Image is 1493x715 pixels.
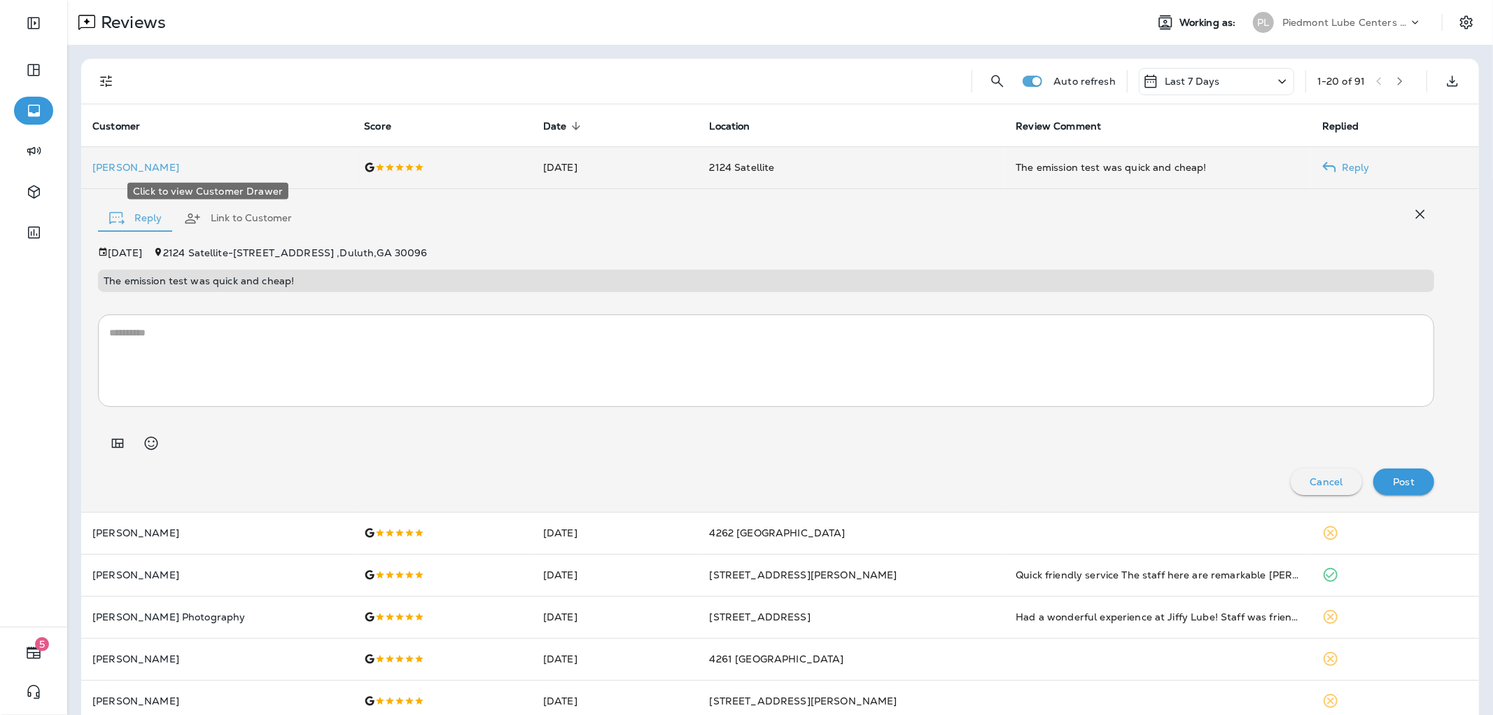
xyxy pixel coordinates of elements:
button: 5 [14,639,53,667]
td: [DATE] [532,554,699,596]
button: Search Reviews [983,67,1011,95]
div: Click to view Customer Drawer [92,162,342,173]
span: Replied [1322,120,1359,132]
div: The emission test was quick and cheap! [1016,160,1300,174]
div: Had a wonderful experience at Jiffy Lube! Staff was friendly, knowledgeable and did a great job. ... [1016,610,1300,624]
button: Filters [92,67,120,95]
span: 5 [35,637,49,651]
div: Quick friendly service The staff here are remarkable Casey and staff are top notch .excellent in ... [1016,568,1300,582]
button: Export as CSV [1438,67,1466,95]
span: Location [710,120,769,132]
p: Last 7 Days [1165,76,1220,87]
button: Add in a premade template [104,429,132,457]
span: Review Comment [1016,120,1119,132]
p: [PERSON_NAME] [92,569,342,581]
span: Customer [92,120,140,132]
p: Piedmont Lube Centers LLC [1282,17,1408,28]
span: Date [543,120,567,132]
button: Post [1373,468,1434,495]
p: [PERSON_NAME] [92,162,342,173]
button: Expand Sidebar [14,9,53,37]
p: [PERSON_NAME] [92,695,342,707]
span: Score [364,120,409,132]
span: 2124 Satellite [710,161,775,174]
div: 1 - 20 of 91 [1317,76,1365,87]
span: Score [364,120,391,132]
div: Click to view Customer Drawer [127,183,288,200]
button: Link to Customer [173,193,303,244]
span: Review Comment [1016,120,1101,132]
span: Customer [92,120,158,132]
button: Settings [1454,10,1479,35]
td: [DATE] [532,596,699,638]
p: [PERSON_NAME] [92,527,342,539]
p: The emission test was quick and cheap! [104,275,1429,286]
span: Replied [1322,120,1377,132]
span: [STREET_ADDRESS] [710,611,811,623]
p: Reviews [95,12,166,33]
td: [DATE] [532,146,699,188]
span: Working as: [1179,17,1239,29]
span: Location [710,120,750,132]
button: Select an emoji [137,429,165,457]
p: Auto refresh [1053,76,1116,87]
button: Cancel [1291,468,1363,495]
div: PL [1253,12,1274,33]
td: [DATE] [532,512,699,554]
td: [DATE] [532,638,699,680]
span: Date [543,120,585,132]
p: [PERSON_NAME] Photography [92,611,342,623]
p: Cancel [1310,476,1343,487]
p: Post [1393,476,1415,487]
span: [STREET_ADDRESS][PERSON_NAME] [710,695,897,707]
p: [DATE] [108,247,142,258]
span: 4262 [GEOGRAPHIC_DATA] [710,527,846,539]
p: [PERSON_NAME] [92,653,342,665]
span: [STREET_ADDRESS][PERSON_NAME] [710,569,897,581]
button: Reply [98,193,173,244]
span: 2124 Satellite - [STREET_ADDRESS] , Duluth , GA 30096 [163,247,428,259]
span: 4261 [GEOGRAPHIC_DATA] [710,653,844,665]
p: Reply [1336,162,1370,173]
